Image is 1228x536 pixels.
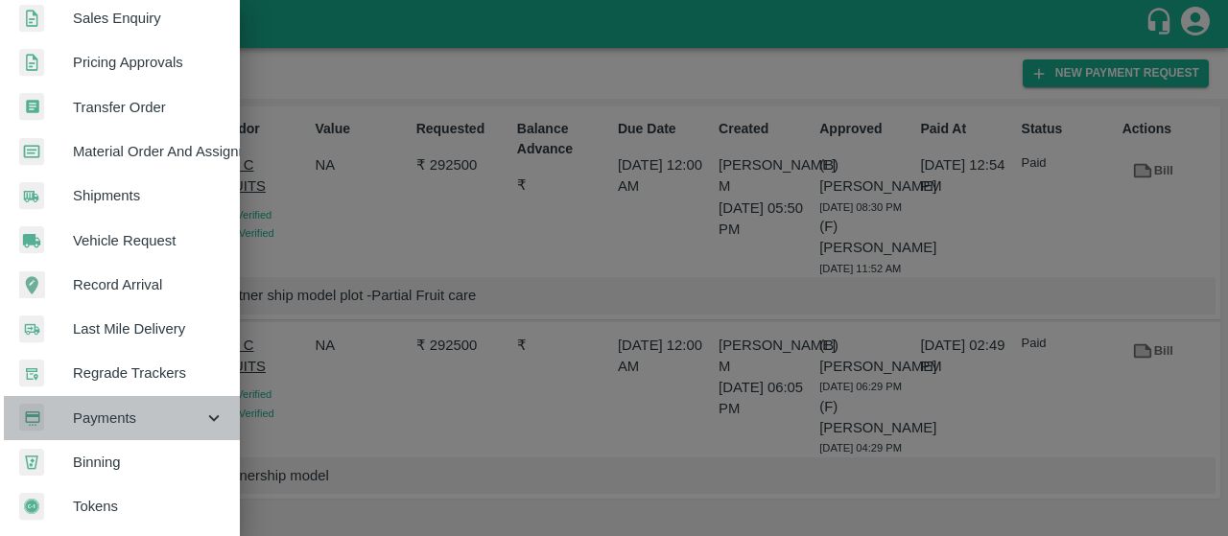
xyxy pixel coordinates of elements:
[73,230,224,251] span: Vehicle Request
[73,274,224,295] span: Record Arrival
[19,404,44,431] img: payment
[73,185,224,206] span: Shipments
[73,141,224,162] span: Material Order And Assignment
[19,315,44,343] img: delivery
[19,93,44,121] img: whTransfer
[73,362,224,384] span: Regrade Trackers
[19,360,44,387] img: whTracker
[19,493,44,521] img: tokens
[73,8,224,29] span: Sales Enquiry
[19,226,44,254] img: vehicle
[19,49,44,77] img: sales
[19,271,45,298] img: recordArrival
[19,449,44,476] img: bin
[73,452,224,473] span: Binning
[19,5,44,33] img: sales
[73,318,224,339] span: Last Mile Delivery
[19,138,44,166] img: centralMaterial
[73,97,224,118] span: Transfer Order
[73,408,203,429] span: Payments
[73,496,224,517] span: Tokens
[73,52,224,73] span: Pricing Approvals
[19,182,44,210] img: shipments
